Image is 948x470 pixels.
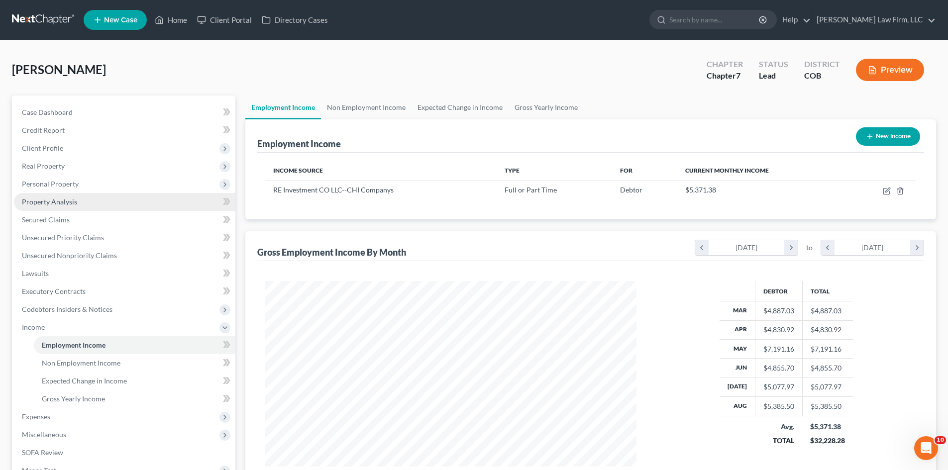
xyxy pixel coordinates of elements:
[273,186,394,194] span: RE Investment CO LLC--CHI Companys
[42,341,105,349] span: Employment Income
[802,281,853,301] th: Total
[802,397,853,416] td: $5,385.50
[763,306,794,316] div: $4,887.03
[22,269,49,278] span: Lawsuits
[192,11,257,29] a: Client Portal
[14,193,235,211] a: Property Analysis
[12,62,106,77] span: [PERSON_NAME]
[736,71,740,80] span: 7
[763,382,794,392] div: $5,077.97
[804,70,840,82] div: COB
[34,390,235,408] a: Gross Yearly Income
[810,422,845,432] div: $5,371.38
[856,127,920,146] button: New Income
[720,377,755,396] th: [DATE]
[22,251,117,260] span: Unsecured Nonpriority Claims
[22,448,63,457] span: SOFA Review
[707,59,743,70] div: Chapter
[784,240,798,255] i: chevron_right
[802,320,853,339] td: $4,830.92
[22,180,79,188] span: Personal Property
[22,108,73,116] span: Case Dashboard
[14,444,235,462] a: SOFA Review
[42,359,120,367] span: Non Employment Income
[802,377,853,396] td: $5,077.97
[509,95,584,119] a: Gross Yearly Income
[22,162,65,170] span: Real Property
[34,372,235,390] a: Expected Change in Income
[22,323,45,331] span: Income
[763,344,794,354] div: $7,191.16
[22,412,50,421] span: Expenses
[22,305,112,313] span: Codebtors Insiders & Notices
[42,394,105,403] span: Gross Yearly Income
[22,233,104,242] span: Unsecured Priority Claims
[505,167,520,174] span: Type
[720,397,755,416] th: Aug
[707,70,743,82] div: Chapter
[685,167,769,174] span: Current Monthly Income
[273,167,323,174] span: Income Source
[763,422,794,432] div: Avg.
[759,59,788,70] div: Status
[856,59,924,81] button: Preview
[22,287,86,295] span: Executory Contracts
[14,121,235,139] a: Credit Report
[821,240,835,255] i: chevron_left
[14,103,235,121] a: Case Dashboard
[802,359,853,377] td: $4,855.70
[720,320,755,339] th: Apr
[412,95,509,119] a: Expected Change in Income
[22,144,63,152] span: Client Profile
[620,167,632,174] span: For
[245,95,321,119] a: Employment Income
[720,301,755,320] th: Mar
[720,339,755,358] th: May
[755,281,802,301] th: Debtor
[802,301,853,320] td: $4,887.03
[763,401,794,411] div: $5,385.50
[804,59,840,70] div: District
[759,70,788,82] div: Lead
[257,138,341,150] div: Employment Income
[22,430,66,439] span: Miscellaneous
[42,376,127,385] span: Expected Change in Income
[685,186,716,194] span: $5,371.38
[777,11,811,29] a: Help
[14,229,235,247] a: Unsecured Priority Claims
[34,336,235,354] a: Employment Income
[669,10,760,29] input: Search by name...
[935,436,946,444] span: 10
[104,16,137,24] span: New Case
[14,247,235,265] a: Unsecured Nonpriority Claims
[806,243,813,253] span: to
[802,339,853,358] td: $7,191.16
[763,363,794,373] div: $4,855.70
[34,354,235,372] a: Non Employment Income
[709,240,785,255] div: [DATE]
[14,211,235,229] a: Secured Claims
[257,11,333,29] a: Directory Cases
[695,240,709,255] i: chevron_left
[22,215,70,224] span: Secured Claims
[150,11,192,29] a: Home
[812,11,936,29] a: [PERSON_NAME] Law Firm, LLC
[835,240,911,255] div: [DATE]
[257,246,406,258] div: Gross Employment Income By Month
[763,325,794,335] div: $4,830.92
[22,126,65,134] span: Credit Report
[620,186,642,194] span: Debtor
[14,282,235,300] a: Executory Contracts
[914,436,938,460] iframe: Intercom live chat
[720,359,755,377] th: Jun
[505,186,557,194] span: Full or Part Time
[910,240,924,255] i: chevron_right
[14,265,235,282] a: Lawsuits
[22,197,77,206] span: Property Analysis
[810,436,845,446] div: $32,228.28
[321,95,412,119] a: Non Employment Income
[763,436,794,446] div: TOTAL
